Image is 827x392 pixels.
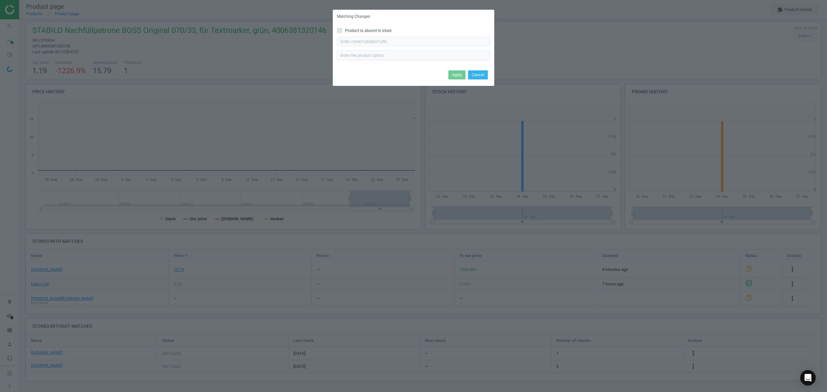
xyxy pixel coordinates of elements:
button: Cancel [468,70,488,79]
span: Product is absent in store [344,28,393,34]
h5: Matching Changes [337,14,370,19]
button: Apply [448,70,466,79]
input: Enter correct product URL [337,37,490,46]
div: Open Intercom Messenger [800,370,816,386]
input: Enter the product option [337,50,490,60]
